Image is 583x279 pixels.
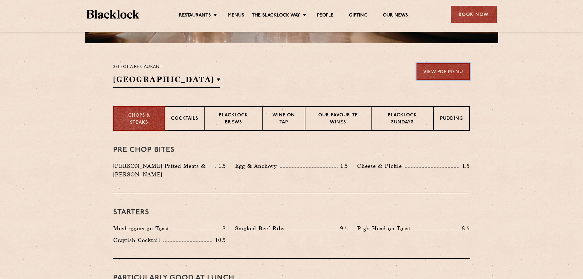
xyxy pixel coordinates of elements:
p: 9.5 [337,224,348,232]
a: The Blacklock Way [252,13,300,19]
p: 1.5 [338,162,348,170]
a: Gifting [349,13,367,19]
p: Pudding [440,115,463,123]
p: 8.5 [459,224,470,232]
p: Cocktails [171,115,198,123]
a: Menus [228,13,244,19]
p: Mushrooms on Toast [113,224,172,233]
a: Restaurants [179,13,211,19]
p: Pig's Head on Toast [357,224,414,233]
p: Our favourite wines [312,112,364,126]
a: Our News [383,13,408,19]
p: 10.5 [212,236,226,244]
a: View PDF Menu [417,63,470,80]
div: Book Now [451,6,497,23]
h3: Starters [113,209,470,217]
a: People [317,13,334,19]
p: 1.5 [216,162,226,170]
p: Cheese & Pickle [357,162,405,170]
p: Select a restaurant [113,63,220,71]
img: BL_Textured_Logo-footer-cropped.svg [87,10,140,19]
p: Crayfish Cocktail [113,236,163,244]
p: [PERSON_NAME] Potted Meats & [PERSON_NAME] [113,162,215,179]
p: Egg & Anchovy [235,162,280,170]
p: Wine on Tap [269,112,299,126]
p: Smoked Beef Ribs [235,224,288,233]
h3: Pre Chop Bites [113,146,470,154]
p: Blacklock Sundays [378,112,427,126]
p: 1.5 [459,162,470,170]
h2: [GEOGRAPHIC_DATA] [113,74,220,88]
p: 8 [219,224,226,232]
p: Blacklock Brews [211,112,256,126]
p: Chops & Steaks [120,112,158,126]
